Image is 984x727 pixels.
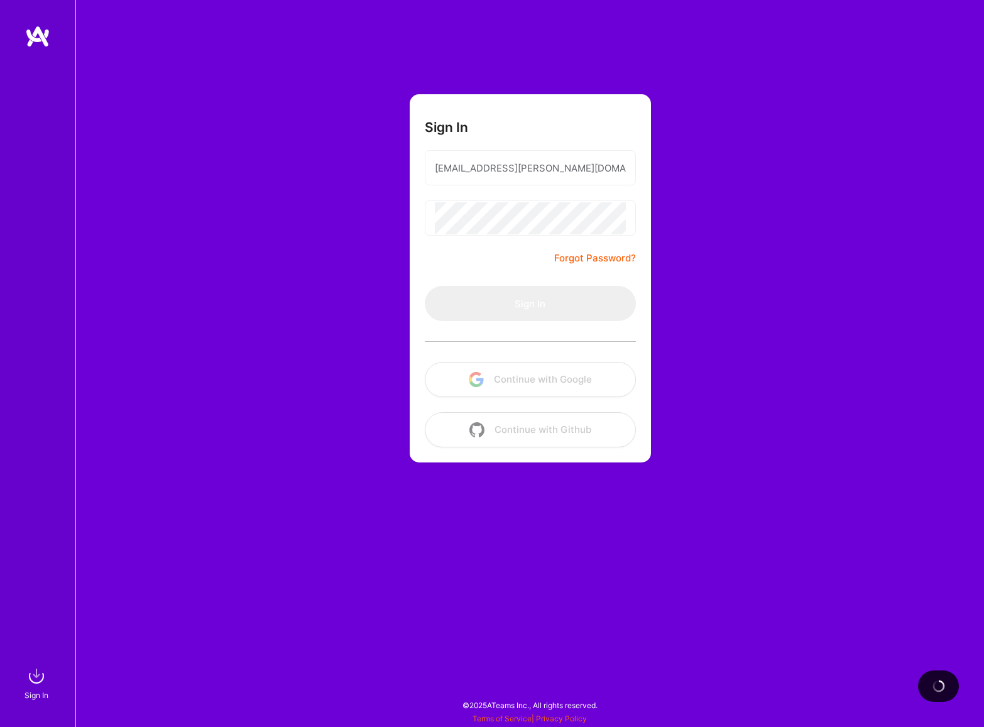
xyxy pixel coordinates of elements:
button: Sign In [425,286,636,321]
a: Terms of Service [473,714,532,723]
div: Sign In [25,689,48,702]
img: sign in [24,664,49,689]
a: sign inSign In [26,664,49,702]
div: © 2025 ATeams Inc., All rights reserved. [75,689,984,721]
button: Continue with Google [425,362,636,397]
a: Privacy Policy [536,714,587,723]
input: Email... [435,152,626,184]
a: Forgot Password? [554,251,636,266]
img: logo [25,25,50,48]
img: icon [469,422,484,437]
img: loading [932,680,945,692]
h3: Sign In [425,119,468,135]
span: | [473,714,587,723]
button: Continue with Github [425,412,636,447]
img: icon [469,372,484,387]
